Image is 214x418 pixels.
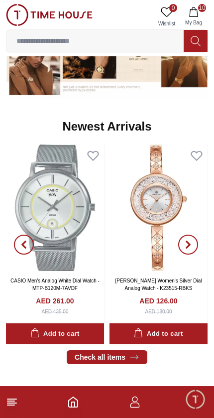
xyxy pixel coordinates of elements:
h2: Shop by Brands [61,384,153,400]
img: ... [6,4,93,26]
h4: AED 261.00 [36,296,74,306]
span: 10 [198,4,206,12]
button: 10My Bag [179,4,208,29]
span: 0 [169,4,177,12]
img: Kenneth Scott Women's Silver Dial Analog Watch - K23515-RBKS [109,144,208,271]
span: Wishlist [154,20,179,27]
a: Home [67,396,79,408]
div: Add to cart [134,328,183,340]
button: Add to cart [6,323,104,345]
div: Chat Widget [185,389,207,411]
img: CASIO Men's Analog White Dial Watch - MTP-B120M-7AVDF [6,144,104,271]
a: Check all items [67,350,147,364]
span: My Bag [181,19,206,26]
a: CASIO Men's Analog White Dial Watch - MTP-B120M-7AVDF [10,278,100,291]
a: 0Wishlist [154,4,179,29]
button: Add to cart [109,323,208,345]
h2: Newest Arrivals [62,119,151,135]
div: AED 180.00 [145,308,172,315]
div: AED 435.00 [42,308,69,315]
img: ... [6,23,208,99]
h4: AED 126.00 [139,296,177,306]
a: [PERSON_NAME] Women's Silver Dial Analog Watch - K23515-RBKS [115,278,202,291]
div: Add to cart [30,328,79,340]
